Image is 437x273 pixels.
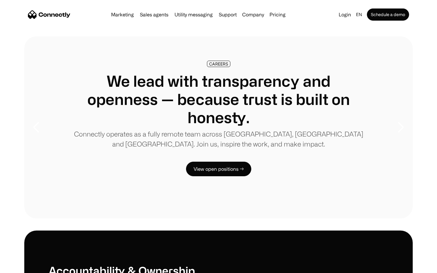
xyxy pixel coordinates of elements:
a: Login [336,10,354,19]
a: Marketing [109,12,136,17]
a: Schedule a demo [367,8,409,21]
aside: Language selected: English [6,262,36,271]
div: Company [242,10,264,19]
h1: We lead with transparency and openness — because trust is built on honesty. [73,72,364,126]
a: Utility messaging [172,12,215,17]
a: Pricing [267,12,288,17]
div: en [356,10,362,19]
ul: Language list [12,262,36,271]
a: Sales agents [137,12,171,17]
a: View open positions → [186,162,251,176]
a: Support [216,12,239,17]
div: CAREERS [209,62,228,66]
p: Connectly operates as a fully remote team across [GEOGRAPHIC_DATA], [GEOGRAPHIC_DATA] and [GEOGRA... [73,129,364,149]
